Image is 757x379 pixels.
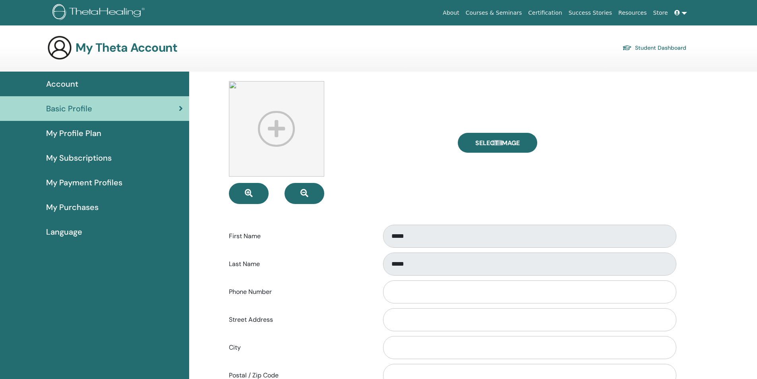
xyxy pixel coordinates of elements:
a: Certification [525,6,565,20]
span: Select Image [475,139,520,147]
a: Resources [615,6,650,20]
span: My Profile Plan [46,127,101,139]
span: My Purchases [46,201,99,213]
span: Language [46,226,82,238]
img: logo.png [52,4,147,22]
label: Street Address [223,312,376,327]
img: profile [229,81,324,177]
a: Store [650,6,671,20]
input: Select Image [492,140,503,146]
img: graduation-cap.svg [622,45,632,51]
span: Account [46,78,78,90]
a: Courses & Seminars [463,6,525,20]
span: Basic Profile [46,103,92,115]
label: Phone Number [223,284,376,299]
label: First Name [223,229,376,244]
a: Student Dashboard [622,42,686,53]
a: About [439,6,462,20]
span: My Payment Profiles [46,177,122,189]
label: Last Name [223,257,376,272]
a: Success Stories [565,6,615,20]
span: My Subscriptions [46,152,112,164]
label: City [223,340,376,355]
h3: My Theta Account [76,41,177,55]
img: generic-user-icon.jpg [47,35,72,60]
